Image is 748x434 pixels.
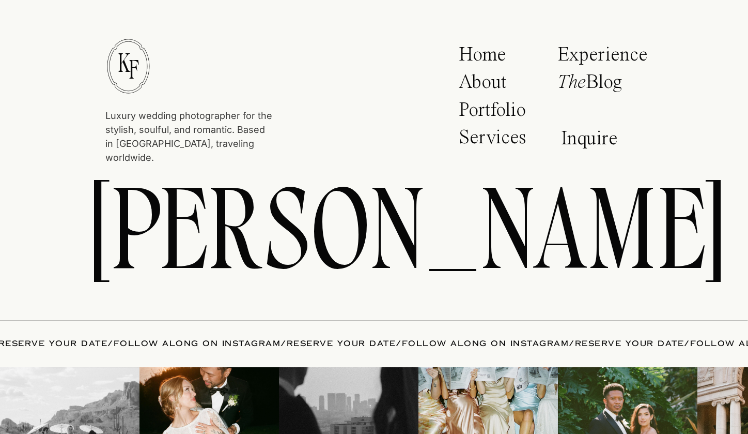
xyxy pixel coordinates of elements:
p: Luxury wedding photographer for the stylish, soulful, and romantic. Based in [GEOGRAPHIC_DATA], t... [105,109,272,154]
a: About [459,72,520,98]
a: TheBlog [557,72,642,98]
p: K [118,50,130,73]
a: Home [459,45,513,71]
i: The [557,73,586,93]
p: INSPIR [252,151,563,258]
a: RESERVE YOUR DATE [575,338,684,349]
a: Portfolio [459,100,533,126]
a: FOLLOW ALONG ON INSTAGRAM [114,338,281,349]
p: Blog [557,72,642,98]
p: the [306,80,527,187]
p: F [121,56,146,80]
a: Inquire [561,129,624,153]
a: RESERVE YOUR DATE [287,338,396,349]
p: Travel / Sunlit Spaces / Family / Dinner Parties / Nature / The Ocean / Interior Design / Dreams ... [335,324,538,376]
a: [PERSON_NAME] [89,169,659,291]
a: Services [459,128,530,154]
a: FOLLOW ALONG ON INSTAGRAM [402,338,569,349]
i: the [142,84,202,136]
a: Experience [557,45,648,68]
h1: ABOUT PHOTOGRAPHER [109,40,640,148]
